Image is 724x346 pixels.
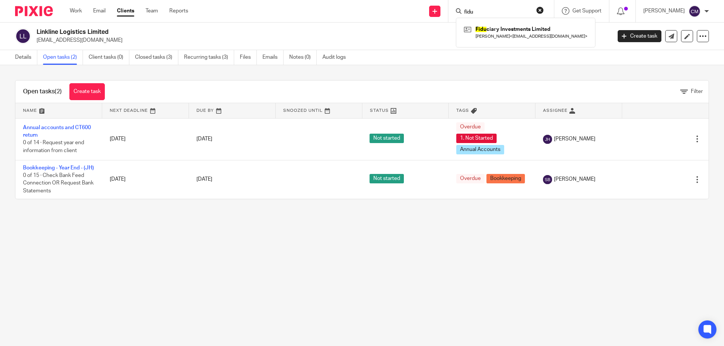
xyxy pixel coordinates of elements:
[69,83,105,100] a: Create task
[169,7,188,15] a: Reports
[456,134,497,143] span: 1. Not Started
[43,50,83,65] a: Open tasks (2)
[55,88,62,95] span: (2)
[135,50,178,65] a: Closed tasks (3)
[102,160,189,199] td: [DATE]
[196,177,212,182] span: [DATE]
[486,174,525,183] span: Bookkeeping
[572,8,601,14] span: Get Support
[456,145,504,154] span: Annual Accounts
[543,135,552,144] img: svg%3E
[289,50,317,65] a: Notes (0)
[262,50,284,65] a: Emails
[618,30,661,42] a: Create task
[23,140,84,154] span: 0 of 14 · Request year end information from client
[283,108,323,113] span: Snoozed Until
[23,88,62,96] h1: Open tasks
[15,6,53,16] img: Pixie
[15,28,31,44] img: svg%3E
[93,7,106,15] a: Email
[89,50,129,65] a: Client tasks (0)
[37,28,492,36] h2: Linkline Logistics Limited
[146,7,158,15] a: Team
[196,136,212,142] span: [DATE]
[689,5,701,17] img: svg%3E
[554,175,595,183] span: [PERSON_NAME]
[456,122,485,132] span: Overdue
[456,108,469,113] span: Tags
[322,50,351,65] a: Audit logs
[463,9,531,16] input: Search
[37,37,606,44] p: [EMAIL_ADDRESS][DOMAIN_NAME]
[543,175,552,184] img: svg%3E
[117,7,134,15] a: Clients
[643,7,685,15] p: [PERSON_NAME]
[240,50,257,65] a: Files
[23,165,94,171] a: Bookkeeping - Year End - (JH)
[23,173,94,194] span: 0 of 15 · Check Bank Feed Connection OR Request Bank Statements
[691,89,703,94] span: Filter
[70,7,82,15] a: Work
[370,174,404,183] span: Not started
[15,50,37,65] a: Details
[554,135,595,143] span: [PERSON_NAME]
[536,6,544,14] button: Clear
[184,50,234,65] a: Recurring tasks (3)
[102,118,189,160] td: [DATE]
[370,134,404,143] span: Not started
[370,108,389,113] span: Status
[456,174,485,183] span: Overdue
[23,125,91,138] a: Annual accounts and CT600 return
